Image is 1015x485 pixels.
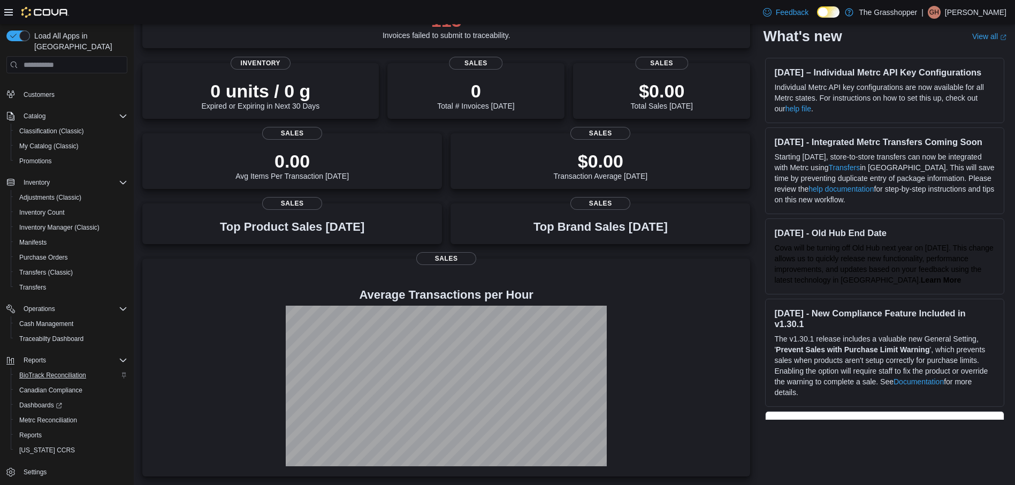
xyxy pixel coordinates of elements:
input: Dark Mode [817,6,840,18]
p: Starting [DATE], store-to-store transfers can now be integrated with Metrc using in [GEOGRAPHIC_D... [774,151,995,205]
button: Manifests [11,235,132,250]
p: | [921,6,924,19]
button: Purchase Orders [11,250,132,265]
span: BioTrack Reconciliation [15,369,127,382]
span: Reports [19,354,127,367]
span: Catalog [19,110,127,123]
button: Inventory Count [11,205,132,220]
span: Sales [262,197,322,210]
span: Inventory Manager (Classic) [15,221,127,234]
span: Classification (Classic) [15,125,127,138]
span: Operations [24,305,55,313]
a: Traceabilty Dashboard [15,332,88,345]
button: Metrc Reconciliation [11,413,132,428]
span: Sales [449,57,502,70]
a: Learn More [921,276,961,284]
span: Classification (Classic) [19,127,84,135]
span: GH [929,6,939,19]
a: Adjustments (Classic) [15,191,86,204]
span: Cash Management [19,320,73,328]
a: help documentation [808,185,874,193]
button: BioTrack Reconciliation [11,368,132,383]
span: Manifests [15,236,127,249]
span: Operations [19,302,127,315]
span: Adjustments (Classic) [19,193,81,202]
span: Cova will be turning off Old Hub next year on [DATE]. This change allows us to quickly release ne... [774,244,993,284]
span: Transfers [15,281,127,294]
a: Settings [19,466,51,479]
div: Invoices failed to submit to traceability. [383,10,510,40]
p: $0.00 [631,80,693,102]
button: Settings [2,464,132,480]
span: Reports [15,429,127,442]
button: Canadian Compliance [11,383,132,398]
h3: Top Product Sales [DATE] [220,221,364,233]
span: Inventory [231,57,291,70]
span: Traceabilty Dashboard [15,332,127,345]
span: Inventory [24,178,50,187]
strong: Prevent Sales with Purchase Limit Warning [776,345,929,354]
a: Metrc Reconciliation [15,414,81,427]
button: Operations [19,302,59,315]
button: Transfers [11,280,132,295]
a: Documentation [894,377,944,386]
span: Canadian Compliance [15,384,127,397]
a: BioTrack Reconciliation [15,369,90,382]
button: Classification (Classic) [11,124,132,139]
h3: [DATE] - New Compliance Feature Included in v1.30.1 [774,308,995,329]
span: Canadian Compliance [19,386,82,395]
span: Promotions [15,155,127,168]
h2: What's new [763,28,842,45]
span: My Catalog (Classic) [19,142,79,150]
div: Avg Items Per Transaction [DATE] [235,150,349,180]
span: Sales [570,197,630,210]
span: Inventory [19,176,127,189]
p: $0.00 [554,150,648,172]
span: Purchase Orders [15,251,127,264]
h3: Top Brand Sales [DATE] [533,221,668,233]
span: Manifests [19,238,47,247]
a: Purchase Orders [15,251,72,264]
span: Reports [19,431,42,439]
h3: [DATE] - Integrated Metrc Transfers Coming Soon [774,137,995,147]
a: Manifests [15,236,51,249]
span: Inventory Count [19,208,65,217]
button: Traceabilty Dashboard [11,331,132,346]
a: Dashboards [11,398,132,413]
span: Inventory Manager (Classic) [19,223,100,232]
span: Customers [24,90,55,99]
button: Inventory Manager (Classic) [11,220,132,235]
span: Dashboards [15,399,127,412]
a: Customers [19,88,59,101]
button: Reports [2,353,132,368]
p: [PERSON_NAME] [945,6,1006,19]
a: Canadian Compliance [15,384,87,397]
svg: External link [1000,34,1006,40]
span: Sales [635,57,688,70]
button: My Catalog (Classic) [11,139,132,154]
button: Inventory [2,175,132,190]
span: Purchase Orders [19,253,68,262]
span: Catalog [24,112,45,120]
a: Inventory Count [15,206,69,219]
button: Reports [11,428,132,443]
span: BioTrack Reconciliation [19,371,86,380]
a: Transfers [15,281,50,294]
div: Expired or Expiring in Next 30 Days [201,80,319,110]
button: Transfers (Classic) [11,265,132,280]
span: Sales [570,127,630,140]
div: Total Sales [DATE] [631,80,693,110]
a: Transfers (Classic) [15,266,77,279]
span: [US_STATE] CCRS [19,446,75,454]
button: Inventory [19,176,54,189]
img: Cova [21,7,69,18]
span: Promotions [19,157,52,165]
a: My Catalog (Classic) [15,140,83,153]
a: Feedback [759,2,813,23]
button: Customers [2,87,132,102]
a: Inventory Manager (Classic) [15,221,104,234]
button: Adjustments (Classic) [11,190,132,205]
a: Dashboards [15,399,66,412]
a: Cash Management [15,317,78,330]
